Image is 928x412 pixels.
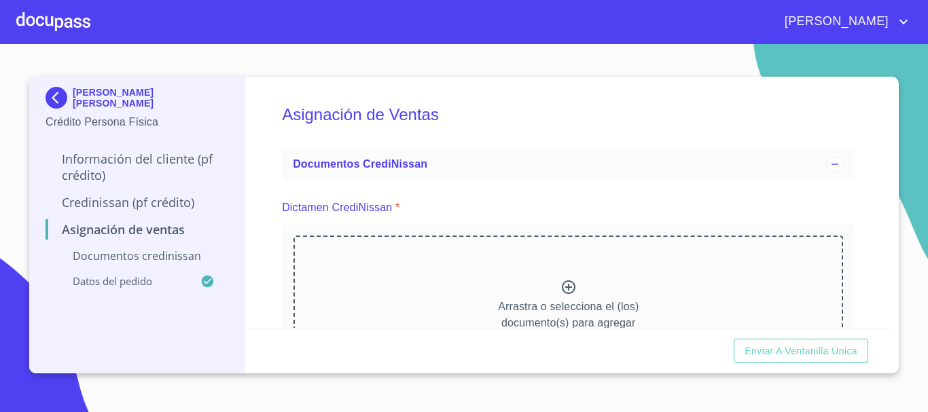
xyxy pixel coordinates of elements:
[774,11,895,33] span: [PERSON_NAME]
[46,221,228,238] p: Asignación de Ventas
[46,248,228,263] p: Documentos CrediNissan
[46,87,228,114] div: [PERSON_NAME] [PERSON_NAME]
[46,274,200,288] p: Datos del pedido
[282,200,392,216] p: Dictamen CrediNissan
[282,87,855,143] h5: Asignación de Ventas
[734,339,868,364] button: Enviar a Ventanilla única
[73,87,228,109] p: [PERSON_NAME] [PERSON_NAME]
[46,114,228,130] p: Crédito Persona Física
[293,158,427,170] span: Documentos CrediNissan
[774,11,912,33] button: account of current user
[498,299,639,331] p: Arrastra o selecciona el (los) documento(s) para agregar
[282,148,855,181] div: Documentos CrediNissan
[46,87,73,109] img: Docupass spot blue
[46,194,228,210] p: Credinissan (PF crédito)
[745,343,857,360] span: Enviar a Ventanilla única
[46,151,228,183] p: Información del cliente (PF crédito)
